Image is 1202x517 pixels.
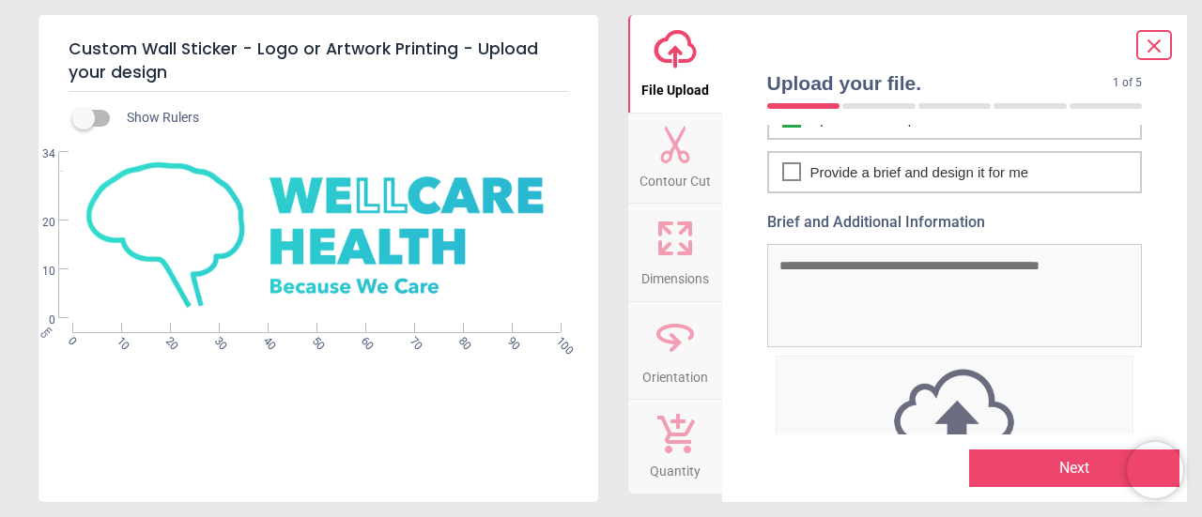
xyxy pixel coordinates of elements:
span: 34 [20,146,55,162]
span: Dimensions [641,261,709,289]
span: 1 of 5 [1113,75,1142,91]
span: 80 [455,334,467,346]
span: 50 [308,334,320,346]
span: 0 [20,312,55,328]
img: upload icon [777,363,1133,465]
button: Next [969,449,1179,487]
span: 90 [503,334,516,346]
span: 100 [553,334,565,346]
span: 10 [20,264,55,280]
span: 30 [210,334,223,346]
span: 20 [162,334,174,346]
button: Quantity [628,400,722,494]
span: 40 [259,334,271,346]
button: Orientation [628,302,722,400]
span: File Upload [641,72,709,100]
span: cm [37,324,54,341]
h5: Custom Wall Sticker - Logo or Artwork Printing - Upload your design [69,30,568,92]
span: Orientation [642,359,708,388]
span: 60 [357,334,369,346]
button: Dimensions [628,204,722,301]
span: 0 [64,334,76,346]
span: Upload your file. [767,69,1114,97]
span: 70 [406,334,418,346]
button: File Upload [628,15,722,113]
span: 20 [20,215,55,231]
iframe: Brevo live chat [1127,442,1183,498]
span: Provide a brief and design it for me [810,162,1029,182]
label: Brief and Additional Information [767,212,1143,233]
button: Contour Cut [628,114,722,204]
div: Show Rulers [84,107,598,129]
span: 10 [113,334,125,346]
span: Contour Cut [640,163,711,191]
span: Quantity [650,453,701,481]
